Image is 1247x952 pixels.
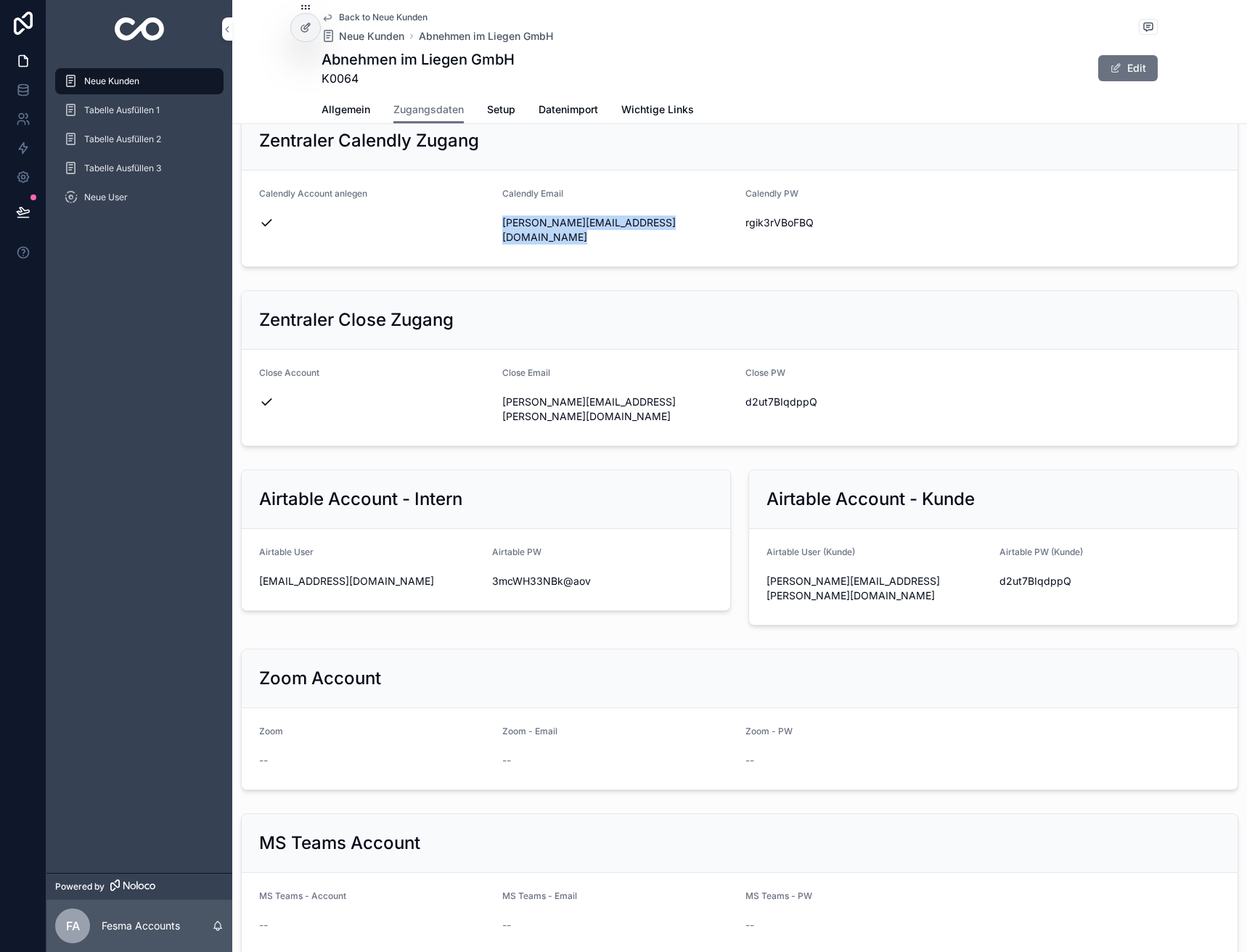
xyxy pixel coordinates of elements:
[55,68,224,94] a: Neue Kunden
[492,574,714,588] span: 3mcWH33NBk@aov
[487,97,515,126] a: Setup
[419,29,553,44] a: Abnehmen im Liegen GmbH
[46,873,232,900] a: Powered by
[259,890,346,901] span: MS Teams - Account
[259,574,481,588] span: [EMAIL_ADDRESS][DOMAIN_NAME]
[55,184,224,210] a: Neue User
[621,102,694,117] span: Wichtige Links
[502,753,511,768] span: --
[84,134,161,145] span: Tabelle Ausfüllen 2
[66,917,80,935] span: FA
[393,102,464,117] span: Zugangsdaten
[84,75,139,87] span: Neue Kunden
[259,667,381,690] h2: Zoom Account
[745,188,798,199] span: Calendly PW
[502,216,734,245] span: [PERSON_NAME][EMAIL_ADDRESS][DOMAIN_NAME]
[259,308,454,332] h2: Zentraler Close Zugang
[322,102,370,117] span: Allgemein
[393,97,464,124] a: Zugangsdaten
[1098,55,1158,81] button: Edit
[745,890,812,901] span: MS Teams - PW
[502,395,734,424] span: [PERSON_NAME][EMAIL_ADDRESS][PERSON_NAME][DOMAIN_NAME]
[322,49,515,70] h1: Abnehmen im Liegen GmbH
[502,890,577,901] span: MS Teams - Email
[84,104,160,116] span: Tabelle Ausfüllen 1
[745,726,793,736] span: Zoom - PW
[259,129,479,152] h2: Zentraler Calendly Zugang
[322,29,404,44] a: Neue Kunden
[502,188,563,199] span: Calendly Email
[55,155,224,181] a: Tabelle Ausfüllen 3
[621,97,694,126] a: Wichtige Links
[745,395,977,409] span: d2ut7BIqdppQ
[502,726,557,736] span: Zoom - Email
[766,546,855,557] span: Airtable User (Kunde)
[745,918,754,932] span: --
[46,58,232,229] div: scrollable content
[84,163,161,174] span: Tabelle Ausfüllen 3
[487,102,515,117] span: Setup
[259,753,268,768] span: --
[999,574,1221,588] span: d2ut7BIqdppQ
[102,919,180,933] p: Fesma Accounts
[339,29,404,44] span: Neue Kunden
[322,70,515,87] span: K0064
[766,574,988,603] span: [PERSON_NAME][EMAIL_ADDRESS][PERSON_NAME][DOMAIN_NAME]
[745,367,785,378] span: Close PW
[259,367,319,378] span: Close Account
[745,753,754,768] span: --
[539,102,598,117] span: Datenimport
[999,546,1083,557] span: Airtable PW (Kunde)
[322,12,428,23] a: Back to Neue Kunden
[259,918,268,932] span: --
[339,12,428,23] span: Back to Neue Kunden
[322,97,370,126] a: Allgemein
[55,881,105,892] span: Powered by
[55,126,224,152] a: Tabelle Ausfüllen 2
[766,488,975,511] h2: Airtable Account - Kunde
[502,918,511,932] span: --
[259,546,314,557] span: Airtable User
[539,97,598,126] a: Datenimport
[115,17,165,41] img: App logo
[84,192,128,203] span: Neue User
[259,488,462,511] h2: Airtable Account - Intern
[259,726,283,736] span: Zoom
[259,832,420,855] h2: MS Teams Account
[259,188,367,199] span: Calendly Account anlegen
[745,216,977,230] span: rgik3rVBoFBQ
[502,367,550,378] span: Close Email
[492,546,541,557] span: Airtable PW
[55,97,224,123] a: Tabelle Ausfüllen 1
